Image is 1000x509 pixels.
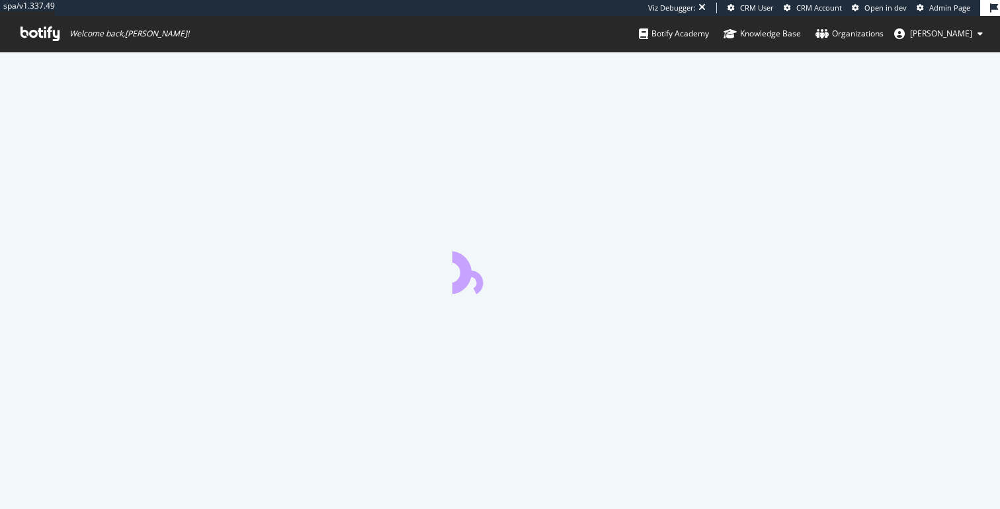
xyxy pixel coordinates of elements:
a: Knowledge Base [724,16,801,52]
span: Thomas Grange [910,28,972,39]
a: Open in dev [852,3,907,13]
span: CRM User [740,3,774,13]
a: Organizations [815,16,884,52]
div: Viz Debugger: [648,3,696,13]
div: Knowledge Base [724,27,801,40]
span: Open in dev [864,3,907,13]
div: Organizations [815,27,884,40]
span: Admin Page [929,3,970,13]
div: animation [452,246,548,294]
span: CRM Account [796,3,842,13]
a: Admin Page [917,3,970,13]
button: [PERSON_NAME] [884,23,993,44]
a: Botify Academy [639,16,709,52]
div: Botify Academy [639,27,709,40]
a: CRM Account [784,3,842,13]
a: CRM User [728,3,774,13]
span: Welcome back, [PERSON_NAME] ! [69,28,189,39]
